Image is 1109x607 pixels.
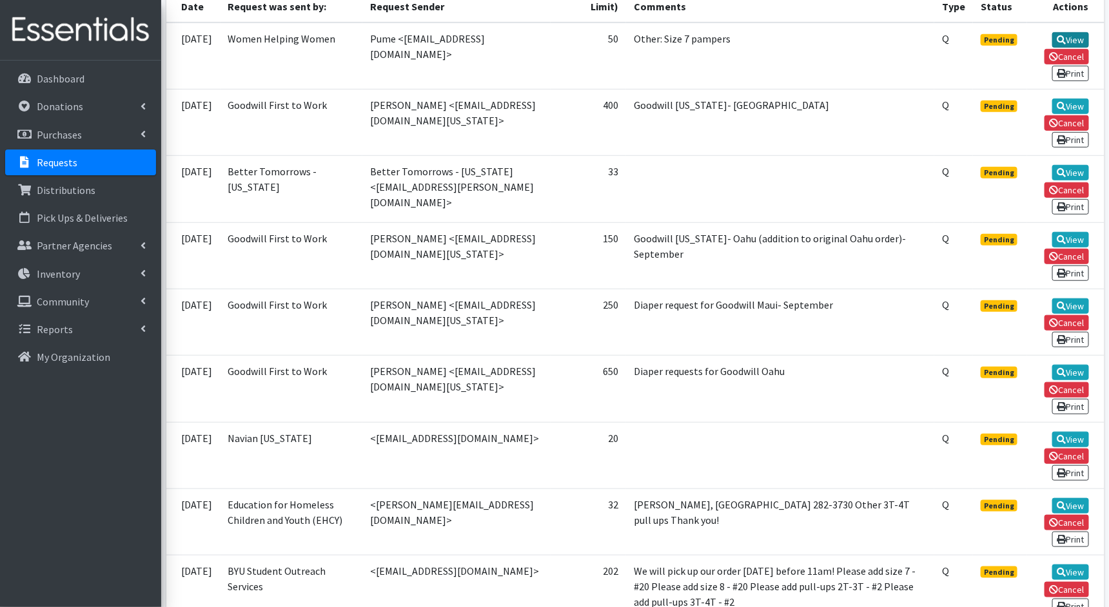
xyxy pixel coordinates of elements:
[981,234,1017,246] span: Pending
[1052,399,1089,414] a: Print
[942,99,949,111] abbr: Quantity
[1052,498,1089,514] a: View
[942,165,949,178] abbr: Quantity
[1052,32,1089,48] a: View
[221,89,363,155] td: Goodwill First to Work
[37,267,80,280] p: Inventory
[221,422,363,488] td: Navian [US_STATE]
[362,289,551,355] td: [PERSON_NAME] <[EMAIL_ADDRESS][DOMAIN_NAME][US_STATE]>
[981,500,1017,512] span: Pending
[942,432,949,445] abbr: Quantity
[1052,365,1089,380] a: View
[626,89,934,155] td: Goodwill [US_STATE]- [GEOGRAPHIC_DATA]
[166,422,221,488] td: [DATE]
[166,89,221,155] td: [DATE]
[362,356,551,422] td: [PERSON_NAME] <[EMAIL_ADDRESS][DOMAIN_NAME][US_STATE]>
[166,156,221,222] td: [DATE]
[37,184,95,197] p: Distributions
[1045,115,1089,131] a: Cancel
[942,498,949,511] abbr: Quantity
[981,167,1017,178] span: Pending
[1045,515,1089,530] a: Cancel
[37,323,73,336] p: Reports
[166,488,221,555] td: [DATE]
[221,23,363,90] td: Women Helping Women
[551,222,626,289] td: 150
[5,149,156,175] a: Requests
[981,300,1017,312] span: Pending
[362,89,551,155] td: [PERSON_NAME] <[EMAIL_ADDRESS][DOMAIN_NAME][US_STATE]>
[942,365,949,378] abbr: Quantity
[5,93,156,119] a: Donations
[981,566,1017,578] span: Pending
[37,211,128,224] p: Pick Ups & Deliveries
[981,101,1017,112] span: Pending
[166,356,221,422] td: [DATE]
[551,156,626,222] td: 33
[5,66,156,92] a: Dashboard
[981,34,1017,46] span: Pending
[551,422,626,488] td: 20
[626,356,934,422] td: Diaper requests for Goodwill Oahu
[1052,199,1089,215] a: Print
[362,222,551,289] td: [PERSON_NAME] <[EMAIL_ADDRESS][DOMAIN_NAME][US_STATE]>
[981,434,1017,445] span: Pending
[981,367,1017,378] span: Pending
[626,289,934,355] td: Diaper request for Goodwill Maui- September
[5,289,156,314] a: Community
[166,23,221,90] td: [DATE]
[221,356,363,422] td: Goodwill First to Work
[5,344,156,370] a: My Organization
[5,177,156,203] a: Distributions
[551,289,626,355] td: 250
[221,222,363,289] td: Goodwill First to Work
[1045,315,1089,331] a: Cancel
[166,289,221,355] td: [DATE]
[5,122,156,148] a: Purchases
[5,316,156,342] a: Reports
[37,156,77,169] p: Requests
[942,232,949,245] abbr: Quantity
[1052,99,1089,114] a: View
[1052,298,1089,314] a: View
[1052,332,1089,347] a: Print
[166,222,221,289] td: [DATE]
[221,289,363,355] td: Goodwill First to Work
[1052,265,1089,281] a: Print
[1052,132,1089,148] a: Print
[551,23,626,90] td: 50
[221,156,363,222] td: Better Tomorrows - [US_STATE]
[37,128,82,141] p: Purchases
[37,100,83,113] p: Donations
[362,488,551,555] td: <[PERSON_NAME][EMAIL_ADDRESS][DOMAIN_NAME]>
[1045,49,1089,64] a: Cancel
[37,239,112,252] p: Partner Agencies
[37,351,110,363] p: My Organization
[362,422,551,488] td: <[EMAIL_ADDRESS][DOMAIN_NAME]>
[1052,465,1089,481] a: Print
[1052,66,1089,81] a: Print
[942,32,949,45] abbr: Quantity
[551,89,626,155] td: 400
[551,356,626,422] td: 650
[37,295,89,308] p: Community
[1052,432,1089,447] a: View
[1045,582,1089,597] a: Cancel
[362,23,551,90] td: Pume <[EMAIL_ADDRESS][DOMAIN_NAME]>
[1045,249,1089,264] a: Cancel
[1052,232,1089,247] a: View
[1045,382,1089,398] a: Cancel
[1045,182,1089,198] a: Cancel
[1045,448,1089,464] a: Cancel
[942,298,949,311] abbr: Quantity
[5,205,156,231] a: Pick Ups & Deliveries
[221,488,363,555] td: Education for Homeless Children and Youth (EHCY)
[551,488,626,555] td: 32
[5,233,156,258] a: Partner Agencies
[1052,532,1089,547] a: Print
[362,156,551,222] td: Better Tomorrows - [US_STATE] <[EMAIL_ADDRESS][PERSON_NAME][DOMAIN_NAME]>
[5,261,156,287] a: Inventory
[37,72,84,85] p: Dashboard
[626,23,934,90] td: Other: Size 7 pampers
[1052,165,1089,180] a: View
